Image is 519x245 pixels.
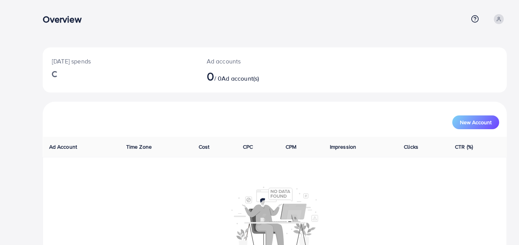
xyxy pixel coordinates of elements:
[330,143,357,151] span: Impression
[452,115,499,129] button: New Account
[222,74,259,83] span: Ad account(s)
[243,143,253,151] span: CPC
[286,143,296,151] span: CPM
[43,14,87,25] h3: Overview
[207,57,304,66] p: Ad accounts
[49,143,77,151] span: Ad Account
[126,143,152,151] span: Time Zone
[207,69,304,83] h2: / 0
[207,67,214,85] span: 0
[455,143,473,151] span: CTR (%)
[52,57,188,66] p: [DATE] spends
[199,143,210,151] span: Cost
[460,120,492,125] span: New Account
[404,143,418,151] span: Clicks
